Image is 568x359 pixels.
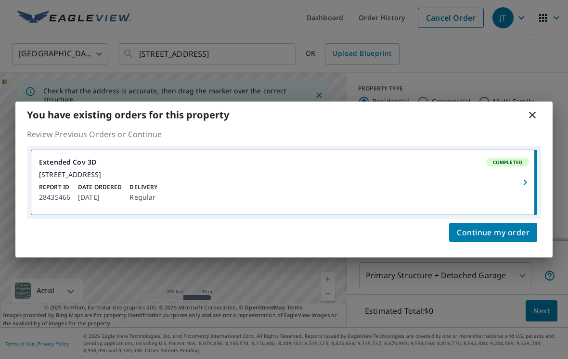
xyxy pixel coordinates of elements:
span: Continue my order [457,226,529,239]
p: [DATE] [78,192,122,203]
b: You have existing orders for this property [27,108,229,121]
p: Delivery [129,183,157,192]
p: 28435466 [39,192,70,203]
span: Completed [487,159,528,166]
p: Review Previous Orders or Continue [27,128,541,140]
p: Report ID [39,183,70,192]
a: Extended Cov 3DCompleted[STREET_ADDRESS]Report ID28435466Date Ordered[DATE]DeliveryRegular [31,150,537,215]
p: Date Ordered [78,183,122,192]
div: Extended Cov 3D [39,158,529,167]
div: [STREET_ADDRESS] [39,170,529,179]
button: Continue my order [449,223,537,242]
p: Regular [129,192,157,203]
